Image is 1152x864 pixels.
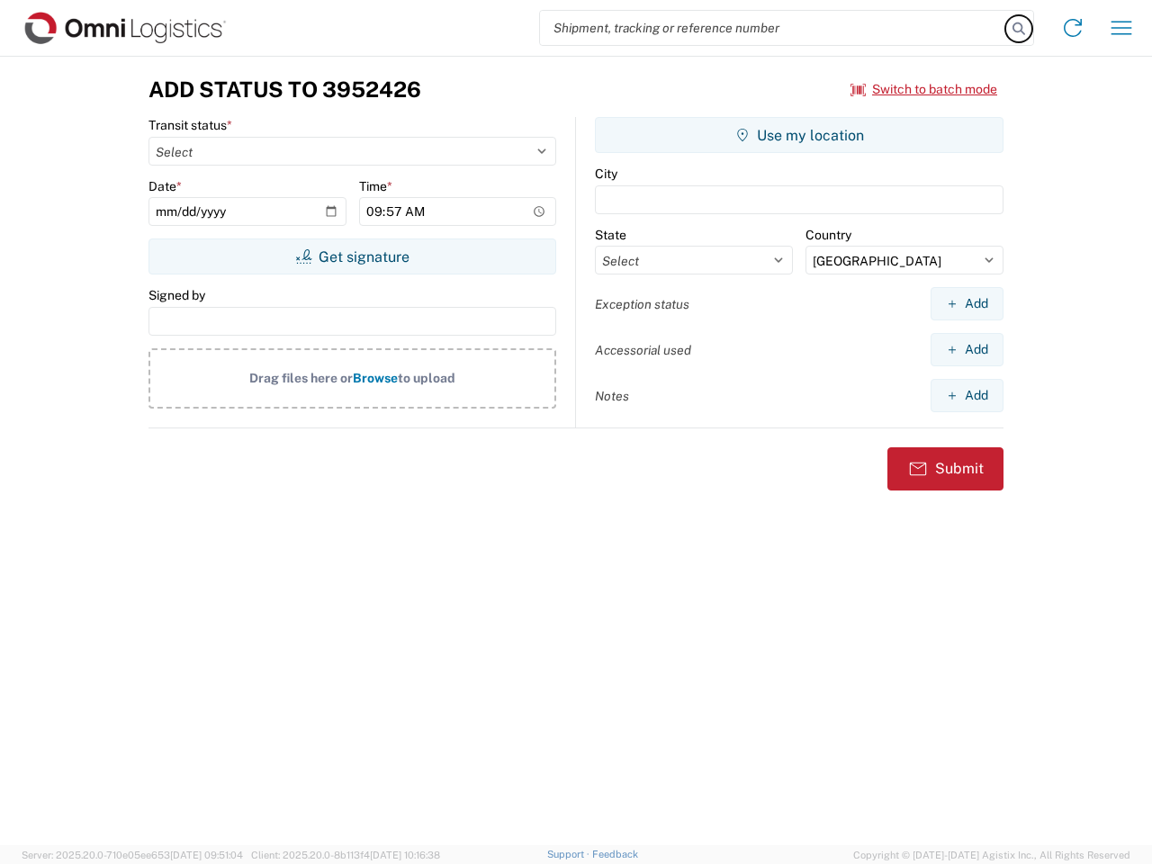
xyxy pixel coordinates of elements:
span: Drag files here or [249,371,353,385]
span: Browse [353,371,398,385]
label: Country [805,227,851,243]
span: to upload [398,371,455,385]
button: Add [931,379,1003,412]
h3: Add Status to 3952426 [148,76,421,103]
button: Get signature [148,238,556,274]
label: City [595,166,617,182]
label: Accessorial used [595,342,691,358]
label: Time [359,178,392,194]
button: Add [931,287,1003,320]
button: Submit [887,447,1003,490]
label: Date [148,178,182,194]
input: Shipment, tracking or reference number [540,11,1006,45]
span: Server: 2025.20.0-710e05ee653 [22,850,243,860]
a: Support [547,849,592,859]
label: Notes [595,388,629,404]
a: Feedback [592,849,638,859]
label: Transit status [148,117,232,133]
label: State [595,227,626,243]
label: Exception status [595,296,689,312]
label: Signed by [148,287,205,303]
span: Client: 2025.20.0-8b113f4 [251,850,440,860]
span: [DATE] 10:16:38 [370,850,440,860]
span: Copyright © [DATE]-[DATE] Agistix Inc., All Rights Reserved [853,847,1130,863]
button: Switch to batch mode [850,75,997,104]
span: [DATE] 09:51:04 [170,850,243,860]
button: Add [931,333,1003,366]
button: Use my location [595,117,1003,153]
